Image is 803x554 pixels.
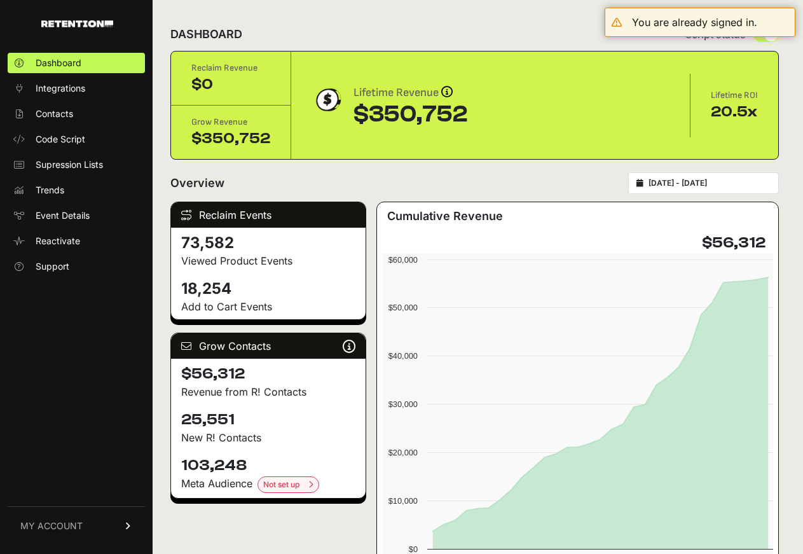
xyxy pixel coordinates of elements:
[36,209,90,222] span: Event Details
[36,57,81,69] span: Dashboard
[36,107,73,120] span: Contacts
[388,399,418,409] text: $30,000
[191,62,270,74] div: Reclaim Revenue
[181,455,355,476] h4: 103,248
[8,129,145,149] a: Code Script
[711,102,758,122] div: 20.5x
[388,496,418,506] text: $10,000
[36,184,64,197] span: Trends
[409,544,418,554] text: $0
[8,53,145,73] a: Dashboard
[41,20,113,27] img: Retention.com
[191,74,270,95] div: $0
[181,233,355,253] h4: 73,582
[8,506,145,545] a: MY ACCOUNT
[181,430,355,445] p: New R! Contacts
[171,202,366,228] div: Reclaim Events
[181,253,355,268] p: Viewed Product Events
[191,128,270,149] div: $350,752
[353,102,467,127] div: $350,752
[8,231,145,251] a: Reactivate
[36,235,80,247] span: Reactivate
[8,205,145,226] a: Event Details
[632,15,757,30] div: You are already signed in.
[20,520,83,532] span: MY ACCOUNT
[8,256,145,277] a: Support
[181,299,355,314] p: Add to Cart Events
[170,174,224,192] h2: Overview
[8,180,145,200] a: Trends
[388,303,418,312] text: $50,000
[388,255,418,265] text: $60,000
[353,84,467,102] div: Lifetime Revenue
[8,155,145,175] a: Supression Lists
[388,448,418,457] text: $20,000
[312,84,343,116] img: dollar-coin-05c43ed7efb7bc0c12610022525b4bbbb207c7efeef5aecc26f025e68dcafac9.png
[181,410,355,430] h4: 25,551
[170,25,242,43] h2: DASHBOARD
[36,82,85,95] span: Integrations
[8,104,145,124] a: Contacts
[36,133,85,146] span: Code Script
[388,351,418,361] text: $40,000
[387,207,503,225] h3: Cumulative Revenue
[181,384,355,399] p: Revenue from R! Contacts
[171,333,366,359] div: Grow Contacts
[181,364,355,384] h4: $56,312
[8,78,145,99] a: Integrations
[711,89,758,102] div: Lifetime ROI
[702,233,765,253] h4: $56,312
[181,476,355,493] div: Meta Audience
[36,158,103,171] span: Supression Lists
[181,279,355,299] h4: 18,254
[191,116,270,128] div: Grow Revenue
[36,260,69,273] span: Support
